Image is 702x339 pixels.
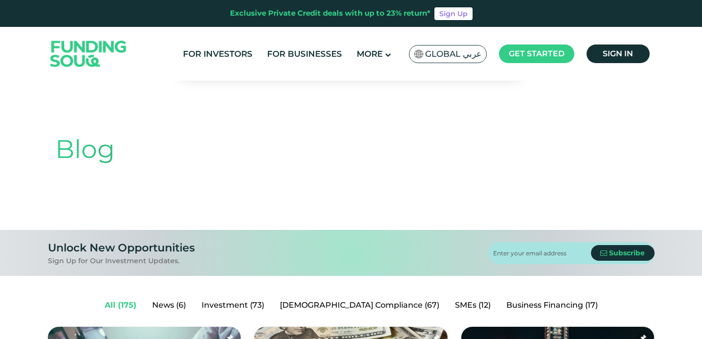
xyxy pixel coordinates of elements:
a: Business Financing (17) [498,295,606,315]
a: Sign in [587,45,650,63]
a: News (6) [144,295,194,315]
a: SMEs (12) [447,295,498,315]
span: Subscribe [609,249,645,257]
span: Get started [509,49,565,58]
a: All (175) [97,295,144,315]
img: SA Flag [414,50,423,58]
a: For Businesses [265,46,344,62]
a: Sign Up [434,7,473,20]
span: More [357,49,383,59]
a: For Investors [181,46,255,62]
input: Enter your email address [493,242,591,264]
img: Logo [41,29,136,79]
a: [DEMOGRAPHIC_DATA] Compliance (67) [272,295,447,315]
a: Investment (73) [194,295,272,315]
div: Exclusive Private Credit deals with up to 23% return* [230,8,430,19]
span: Global عربي [425,48,481,60]
div: Unlock New Opportunities [48,240,195,256]
div: Sign Up for Our Investment Updates. [48,256,195,266]
span: Sign in [603,49,633,58]
h1: Blog [55,134,647,164]
button: Subscribe [591,245,655,261]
